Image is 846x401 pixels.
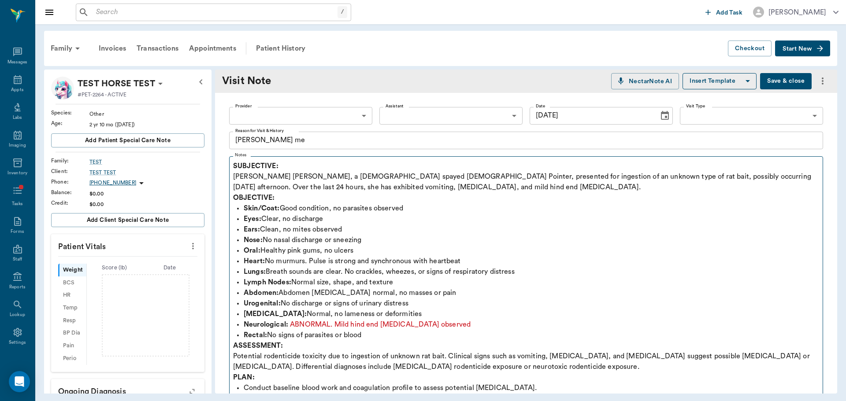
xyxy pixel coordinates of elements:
[78,91,126,99] p: #PET-2264 - ACTIVE
[58,264,86,276] div: Weight
[89,200,204,208] div: $0.00
[290,321,471,328] span: ABNORMAL. Mild hind end [MEDICAL_DATA] observed
[58,352,86,365] div: Perio
[89,169,204,177] a: TEST TEST
[728,40,772,57] button: Checkout
[235,152,247,158] label: Notes
[235,103,252,109] label: Provider
[244,321,288,328] strong: Neurological:
[9,142,26,149] div: Imaging
[775,40,830,57] button: Start New
[93,38,131,59] a: Invoices
[93,6,338,18] input: Search
[244,215,261,222] strong: Eyes:
[656,107,674,125] button: Choose date, selected date is Sep 21, 2025
[89,179,136,187] p: [PHONE_NUMBER]
[11,87,23,93] div: Appts
[51,199,89,207] div: Credit :
[244,268,266,275] strong: Lungs:
[13,114,22,121] div: Labs
[244,236,263,243] strong: Nose:
[244,247,260,254] strong: Oral:
[9,339,26,346] div: Settings
[51,188,89,196] div: Balance :
[85,136,171,145] span: Add patient Special Care Note
[9,371,30,392] div: Open Intercom Messenger
[233,194,275,201] strong: OBJECTIVE:
[51,167,89,175] div: Client :
[58,276,86,289] div: BCS
[530,107,653,125] input: MM/DD/YYYY
[244,245,819,256] p: Healthy pink gums, no ulcers
[611,73,679,89] button: NectarNote AI
[51,234,204,256] p: Patient Vitals
[244,298,819,309] p: No discharge or signs of urinary distress
[244,289,278,296] strong: Abdomen:
[244,203,819,213] p: Good condition, no parasites observed
[768,7,826,18] div: [PERSON_NAME]
[244,330,819,340] p: No signs of parasites or blood
[51,77,74,99] img: Profile Image
[746,4,846,20] button: [PERSON_NAME]
[760,73,812,89] button: Save & close
[244,309,819,319] p: Normal, no lameness or deformities
[58,314,86,327] div: Resp
[7,170,27,177] div: Inventory
[45,38,88,59] div: Family
[244,277,819,287] p: Normal size, shape, and texture
[58,302,86,314] div: Temp
[244,258,265,265] strong: Heart:
[244,266,819,277] p: Breath sounds are clear. No crackles, wheezes, or signs of respiratory distress
[222,73,288,89] div: Visit Note
[244,383,819,393] p: Conduct baseline blood work and coagulation profile to assess potential [MEDICAL_DATA].
[386,103,404,109] label: Assistant
[244,205,280,212] strong: Skin/Coat:
[244,300,281,307] strong: Urogenital:
[89,158,204,166] div: TEST
[78,77,155,91] p: TEST HORSE TEST
[131,38,184,59] a: Transactions
[815,74,830,88] button: more
[686,103,705,109] label: Visit Type
[58,327,86,340] div: BP Dia
[186,239,200,254] button: more
[51,157,89,165] div: Family :
[11,228,24,235] div: Forms
[184,38,241,59] a: Appointments
[51,213,204,227] button: Add client Special Care Note
[683,73,757,89] button: Insert Template
[41,4,58,21] button: Close drawer
[51,133,204,147] button: Add patient Special Care Note
[89,110,204,118] div: Other
[233,342,283,349] strong: ASSESSMENT:
[87,264,142,272] div: Score ( lb )
[51,379,204,401] p: Ongoing diagnosis
[244,235,819,245] p: No nasal discharge or sneezing
[58,339,86,352] div: Pain
[142,264,197,272] div: Date
[235,128,284,134] label: Reason for Visit & History
[244,213,819,224] p: Clear, no discharge
[233,161,819,192] p: [PERSON_NAME] [PERSON_NAME], a [DEMOGRAPHIC_DATA] spayed [DEMOGRAPHIC_DATA] Pointer, presented fo...
[244,224,819,235] p: Clean, no mites observed
[702,4,746,20] button: Add Task
[9,284,26,291] div: Reports
[244,310,307,317] strong: [MEDICAL_DATA]:
[251,38,311,59] a: Patient History
[233,162,278,169] strong: SUBJECTIVE:
[12,201,23,207] div: Tasks
[244,287,819,298] p: Abdomen [MEDICAL_DATA] normal, no masses or pain
[536,103,545,109] label: Date
[244,226,260,233] strong: Ears:
[235,135,817,145] textarea: [PERSON_NAME] me
[51,119,89,127] div: Age :
[13,256,22,263] div: Staff
[233,340,819,372] p: Potential rodenticide toxicity due to ingestion of unknown rat bait. Clinical signs such as vomit...
[58,289,86,302] div: HR
[338,6,347,18] div: /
